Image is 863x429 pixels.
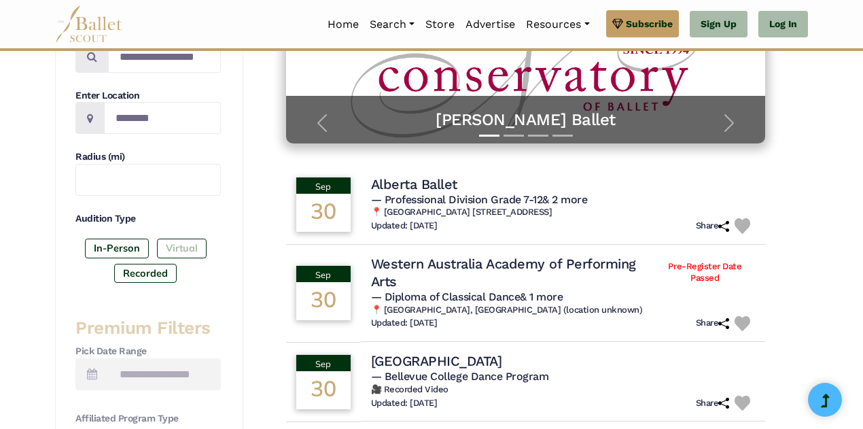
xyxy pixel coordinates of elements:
h4: Western Australia Academy of Performing Arts [371,255,655,290]
a: [PERSON_NAME] Ballet [300,109,752,131]
h4: Pick Date Range [75,345,221,358]
h4: Affiliated Program Type [75,412,221,426]
a: Search [364,10,420,39]
h4: Alberta Ballet [371,175,457,193]
h4: Radius (mi) [75,150,221,164]
span: Pre-Register Date Passed [655,261,756,284]
label: Virtual [157,239,207,258]
h6: 📍 [GEOGRAPHIC_DATA], [GEOGRAPHIC_DATA] (location unknown) [371,305,756,316]
input: Location [104,102,221,134]
button: Slide 1 [479,128,499,143]
button: Slide 4 [552,128,573,143]
label: In-Person [85,239,149,258]
div: Sep [296,266,351,282]
a: Store [420,10,460,39]
span: Subscribe [626,16,673,31]
h6: Share [696,318,730,329]
a: Log In [758,11,808,38]
span: — Diploma of Classical Dance [371,290,563,303]
h6: Share [696,220,730,232]
div: Sep [296,355,351,371]
h4: Enter Location [75,89,221,103]
h6: Updated: [DATE] [371,220,438,232]
a: Advertise [460,10,521,39]
span: — Bellevue College Dance Program [371,370,549,383]
div: 30 [296,371,351,409]
h6: Updated: [DATE] [371,318,438,329]
button: Slide 3 [528,128,548,143]
input: Search by names... [108,41,221,73]
a: & 2 more [542,193,587,206]
a: Sign Up [690,11,747,38]
div: Sep [296,177,351,194]
h4: Audition Type [75,212,221,226]
button: Slide 2 [504,128,524,143]
h6: 🎥 Recorded Video [371,384,756,396]
a: Home [322,10,364,39]
span: — Professional Division Grade 7-12 [371,193,588,206]
img: gem.svg [612,16,623,31]
h4: [GEOGRAPHIC_DATA] [371,352,502,370]
h3: Premium Filters [75,317,221,340]
h6: Share [696,398,730,409]
div: 30 [296,282,351,320]
h6: Updated: [DATE] [371,398,438,409]
a: Resources [521,10,595,39]
label: Recorded [114,264,177,283]
a: & 1 more [520,290,563,303]
h6: 📍 [GEOGRAPHIC_DATA] [STREET_ADDRESS] [371,207,756,218]
div: 30 [296,194,351,232]
a: Subscribe [606,10,679,37]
